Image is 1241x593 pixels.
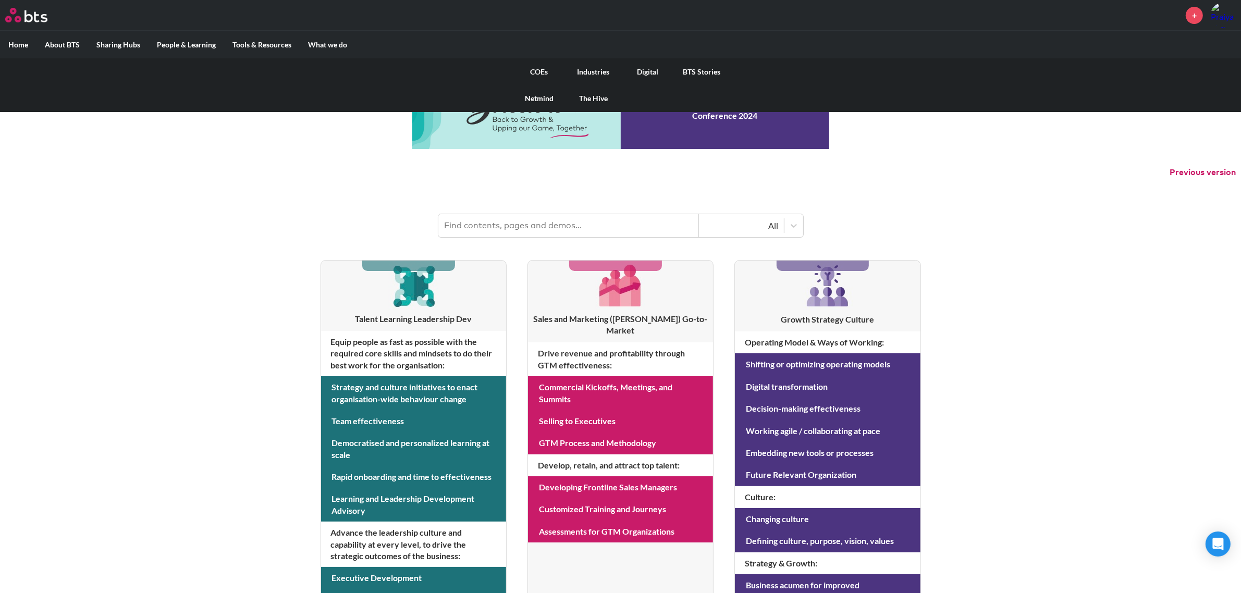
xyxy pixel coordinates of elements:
[596,261,645,310] img: [object Object]
[389,261,438,310] img: [object Object]
[1211,3,1236,28] a: Profile
[321,522,506,567] h4: Advance the leadership culture and capability at every level, to drive the strategic outcomes of ...
[1170,167,1236,178] button: Previous version
[735,314,920,325] h3: Growth Strategy Culture
[321,313,506,325] h3: Talent Learning Leadership Dev
[5,8,67,22] a: Go home
[735,486,920,508] h4: Culture :
[36,31,88,58] label: About BTS
[300,31,355,58] label: What we do
[735,331,920,353] h4: Operating Model & Ways of Working :
[5,8,47,22] img: BTS Logo
[1211,3,1236,28] img: Praiya Thawornwattanaphol
[704,220,779,231] div: All
[88,31,149,58] label: Sharing Hubs
[438,214,699,237] input: Find contents, pages and demos...
[149,31,224,58] label: People & Learning
[224,31,300,58] label: Tools & Resources
[528,454,713,476] h4: Develop, retain, and attract top talent :
[321,331,506,376] h4: Equip people as fast as possible with the required core skills and mindsets to do their best work...
[735,552,920,574] h4: Strategy & Growth :
[528,313,713,337] h3: Sales and Marketing ([PERSON_NAME]) Go-to-Market
[528,342,713,376] h4: Drive revenue and profitability through GTM effectiveness :
[1206,532,1231,557] div: Open Intercom Messenger
[1186,7,1203,24] a: +
[803,261,853,311] img: [object Object]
